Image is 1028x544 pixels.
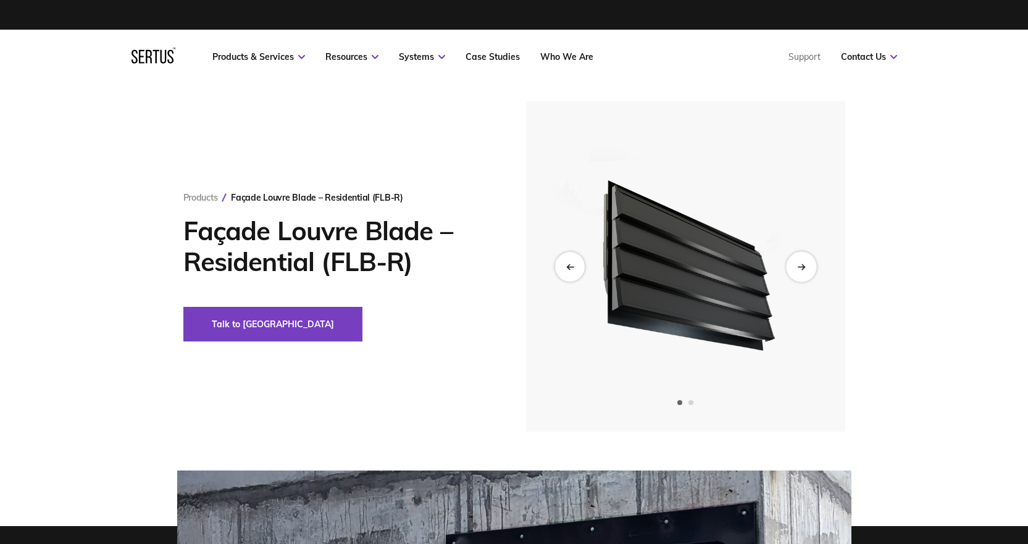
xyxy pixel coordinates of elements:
[841,51,897,62] a: Contact Us
[688,400,693,405] span: Go to slide 2
[555,252,585,282] div: Previous slide
[466,51,520,62] a: Case Studies
[183,307,362,341] button: Talk to [GEOGRAPHIC_DATA]
[540,51,593,62] a: Who We Are
[183,192,218,203] a: Products
[806,401,1028,544] iframe: Chat Widget
[399,51,445,62] a: Systems
[212,51,305,62] a: Products & Services
[183,216,489,277] h1: Façade Louvre Blade – Residential (FLB-R)
[786,251,816,282] div: Next slide
[788,51,821,62] a: Support
[325,51,378,62] a: Resources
